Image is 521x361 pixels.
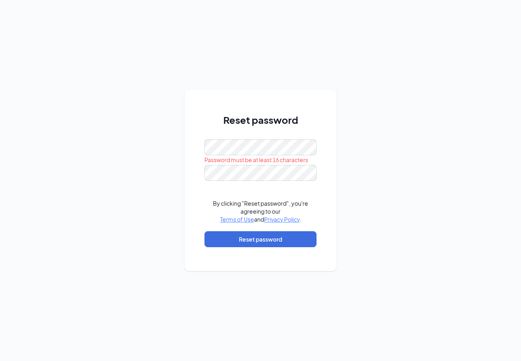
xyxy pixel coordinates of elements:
div: By clicking "Reset password", you're agreeing to our and . [204,199,317,223]
a: Privacy Policy [264,216,300,223]
div: Password must be at least 16 characters [204,155,317,164]
a: Terms of Use [220,216,254,223]
button: Reset password [204,231,317,247]
h1: Reset password [204,113,317,127]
